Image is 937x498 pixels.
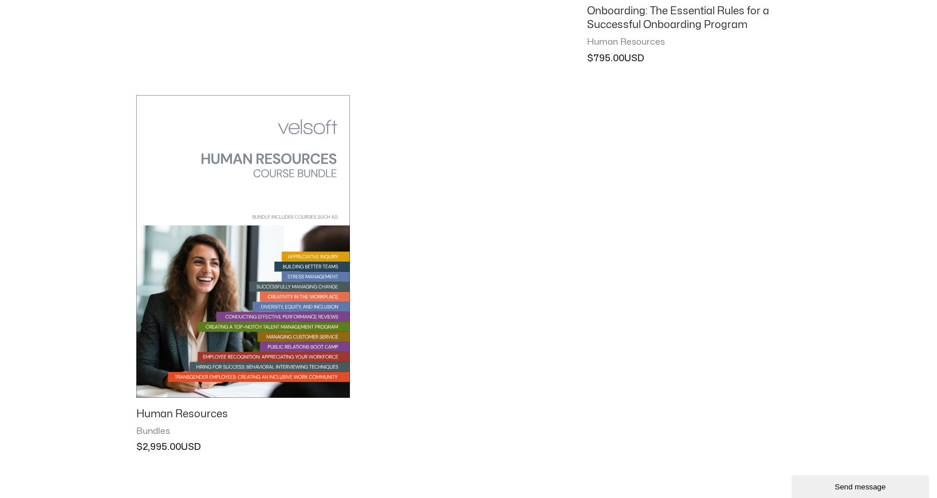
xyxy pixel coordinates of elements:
[136,426,350,437] span: Bundles
[136,408,350,421] h2: Human Resources
[136,442,181,452] bdi: 2,995.00
[792,473,931,498] iframe: chat widget
[587,5,801,37] a: Onboarding: The Essential Rules for a Successful Onboarding Program
[587,54,624,63] bdi: 795.00
[587,37,801,48] span: Human Resources
[136,95,350,398] img: human resources employee training courses
[136,408,350,426] a: Human Resources
[587,54,593,63] span: $
[136,442,143,452] span: $
[587,5,801,31] h2: Onboarding: The Essential Rules for a Successful Onboarding Program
